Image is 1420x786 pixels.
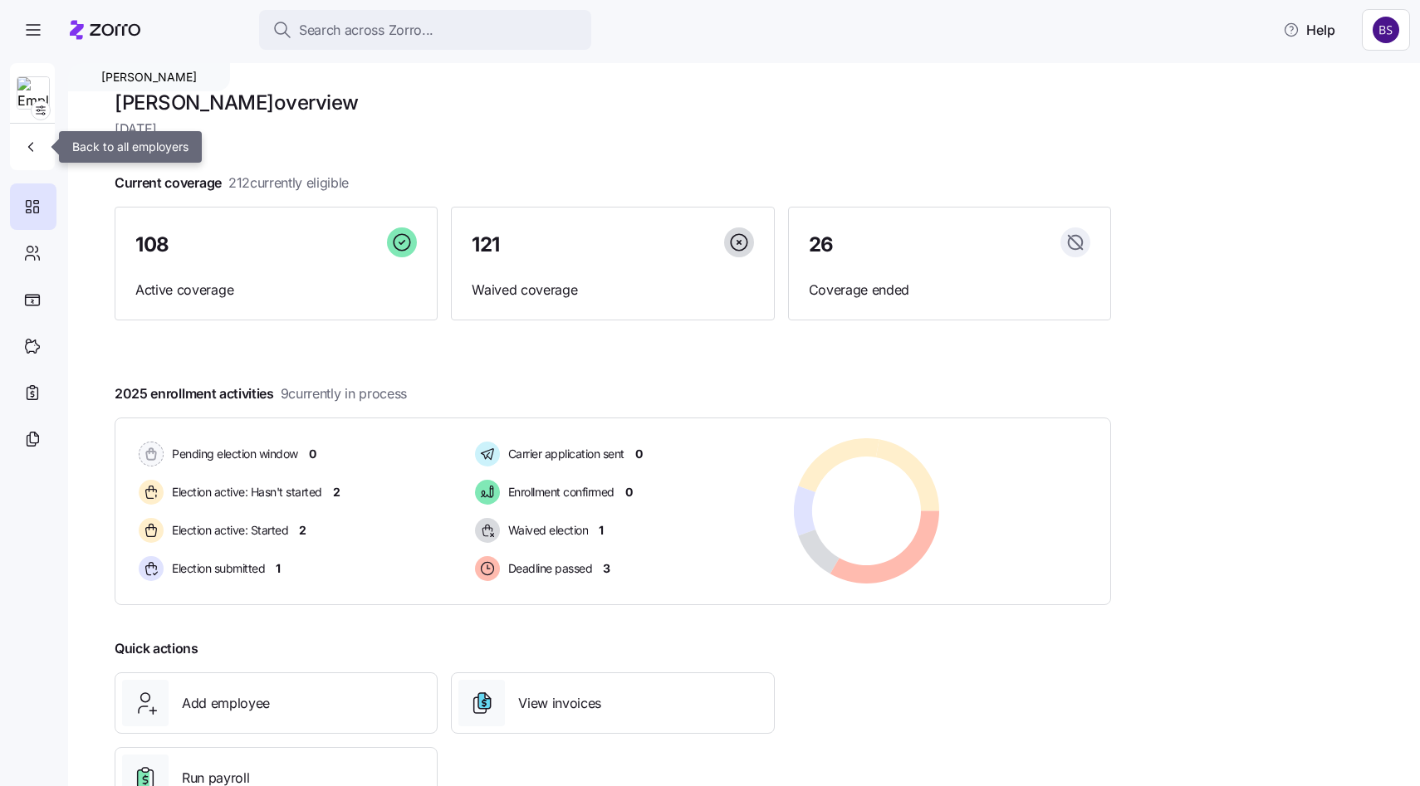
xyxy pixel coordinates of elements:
[299,522,306,539] span: 2
[276,560,281,577] span: 1
[1283,20,1335,40] span: Help
[503,522,589,539] span: Waived election
[135,235,169,255] span: 108
[309,446,316,462] span: 0
[635,446,643,462] span: 0
[518,693,601,714] span: View invoices
[259,10,591,50] button: Search across Zorro...
[599,522,604,539] span: 1
[167,484,322,500] span: Election active: Hasn't started
[809,280,1090,300] span: Coverage ended
[625,484,633,500] span: 0
[603,560,610,577] span: 3
[17,77,49,110] img: Employer logo
[115,119,1111,139] span: [DATE]
[182,693,270,714] span: Add employee
[503,446,624,462] span: Carrier application sent
[167,522,288,539] span: Election active: Started
[472,235,500,255] span: 121
[115,173,349,193] span: Current coverage
[1270,13,1349,46] button: Help
[809,235,834,255] span: 26
[299,20,433,41] span: Search across Zorro...
[503,560,593,577] span: Deadline passed
[167,560,265,577] span: Election submitted
[115,638,198,659] span: Quick actions
[1373,17,1399,43] img: 70e1238b338d2f51ab0eff200587d663
[68,63,230,91] div: [PERSON_NAME]
[115,383,407,404] span: 2025 enrollment activities
[228,173,349,193] span: 212 currently eligible
[135,280,417,300] span: Active coverage
[167,446,298,462] span: Pending election window
[115,90,1111,115] h1: [PERSON_NAME] overview
[472,280,753,300] span: Waived coverage
[281,383,407,404] span: 9 currently in process
[333,484,340,500] span: 2
[503,484,615,500] span: Enrollment confirmed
